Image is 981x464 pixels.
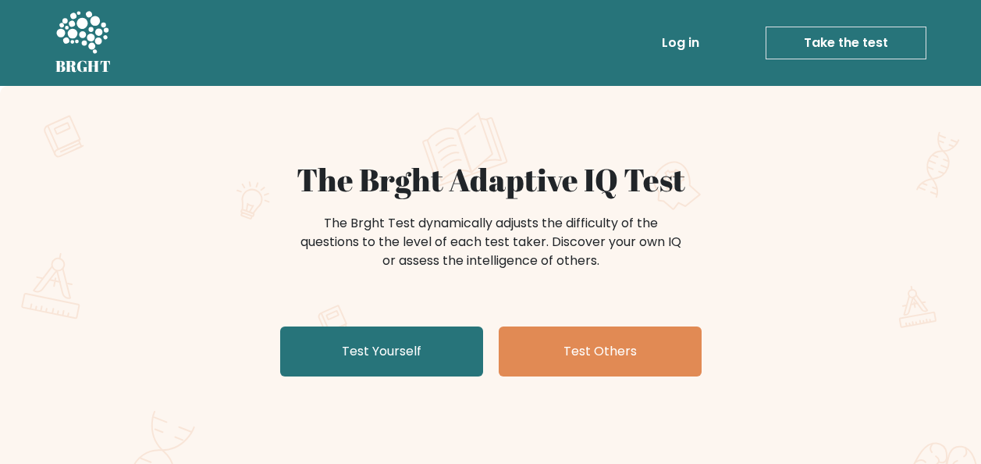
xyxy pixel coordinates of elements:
a: Test Others [499,327,702,377]
h1: The Brght Adaptive IQ Test [110,161,872,198]
a: BRGHT [55,6,112,80]
div: The Brght Test dynamically adjusts the difficulty of the questions to the level of each test take... [296,214,686,270]
a: Test Yourself [280,327,483,377]
a: Take the test [766,27,926,59]
a: Log in [656,27,706,59]
h5: BRGHT [55,57,112,76]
